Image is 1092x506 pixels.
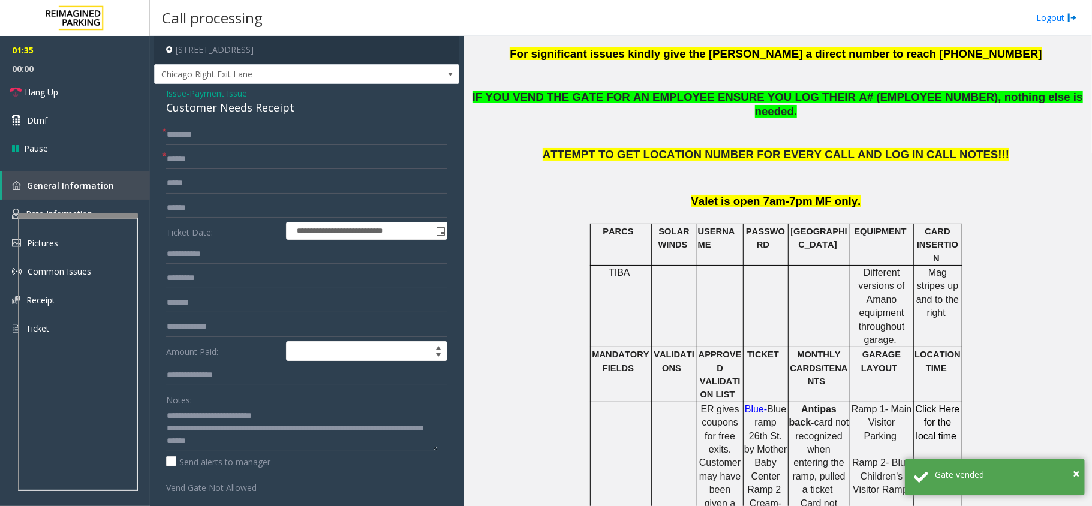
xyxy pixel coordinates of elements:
[1036,11,1077,24] a: Logout
[434,222,447,239] span: Toggle popup
[12,239,21,247] img: 'icon'
[935,468,1076,481] div: Gate vended
[658,227,690,249] span: SOLAR WINDS
[790,227,847,249] span: [GEOGRAPHIC_DATA]
[654,350,694,372] span: VALIDATIONS
[852,404,911,441] span: Ramp 1- Main Visitor Parking
[917,227,958,263] span: CARD INSERTION
[25,86,58,98] span: Hang Up
[26,208,92,219] span: Rate Information
[592,350,649,372] span: MANDATORY FIELDS
[27,180,114,191] span: General Information
[473,91,1083,118] span: IF YOU VEND THE GATE FOR AN EMPLOYEE ENSURE YOU LOG THEIR A# (EMPLOYEE NUMBER), nothing else is n...
[163,222,283,240] label: Ticket Date:
[793,417,849,495] span: card not recognized when entering the ramp, pulled a ticket
[609,267,630,278] span: TIBA
[166,456,270,468] label: Send alerts to manager
[1073,465,1079,481] span: ×
[861,350,901,372] span: GARAGE LAYOUT
[699,350,742,399] span: APPROVED VALIDATION LIST
[166,390,192,406] label: Notes:
[430,342,447,351] span: Increase value
[894,335,897,345] span: .
[916,404,960,441] span: Click Here for the local time
[698,227,735,249] span: USERNAME
[1073,465,1079,483] button: Close
[154,36,459,64] h4: [STREET_ADDRESS]
[12,209,20,219] img: 'icon'
[166,87,186,100] span: Issue
[2,171,150,200] a: General Information
[166,100,447,116] div: Customer Needs Receipt
[745,404,767,414] span: Blue-
[543,148,1009,161] span: ATTEMPT TO GET LOCATION NUMBER FOR EVERY CALL AND LOG IN CALL NOTES!!!
[12,267,22,276] img: 'icon'
[691,195,861,207] span: Valet is open 7am-7pm MF only.
[186,88,247,99] span: -
[603,227,633,236] span: PARCS
[12,181,21,190] img: 'icon'
[163,477,283,494] label: Vend Gate Not Allowed
[855,227,907,236] span: EQUIPMENT
[163,341,283,362] label: Amount Paid:
[156,3,269,32] h3: Call processing
[189,87,247,100] span: Payment Issue
[155,65,398,84] span: Chicago Right Exit Lane
[747,350,779,359] span: TICKET
[794,105,797,118] span: .
[27,114,47,126] span: Dtmf
[852,457,911,495] span: Ramp 2- Blue Children's Visitor Ramp
[12,296,20,304] img: 'icon'
[1067,11,1077,24] img: logout
[916,405,960,441] a: Click Here for the local time
[914,350,961,372] span: LOCATION TIME
[430,351,447,361] span: Decrease value
[12,323,20,334] img: 'icon'
[746,227,785,249] span: PASSWORD
[790,350,848,386] span: MONTHLY CARDS/TENANTS
[510,47,1042,60] span: For significant issues kindly give the [PERSON_NAME] a direct number to reach [PHONE_NUMBER]
[858,267,904,345] span: Different versions of Amano equipment throughout garage
[789,404,837,427] span: Antipas back-
[24,142,48,155] span: Pause
[744,404,787,495] span: Blue ramp 26th St. by Mother Baby Center Ramp 2
[916,267,959,318] span: Mag stripes up and to the right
